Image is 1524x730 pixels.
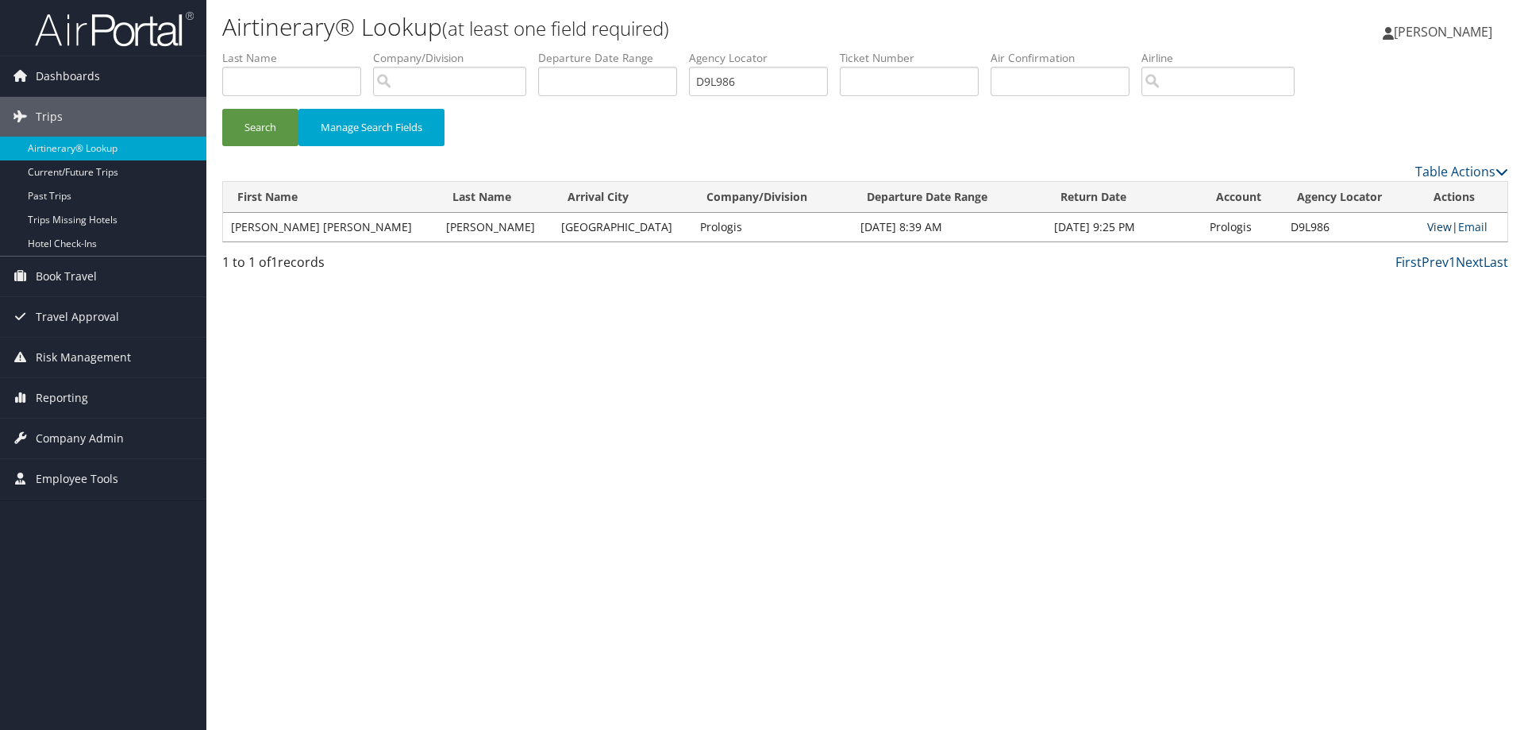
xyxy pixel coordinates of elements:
[36,97,63,137] span: Trips
[222,109,298,146] button: Search
[1415,163,1508,180] a: Table Actions
[553,182,692,213] th: Arrival City: activate to sort column ascending
[689,50,840,66] label: Agency Locator
[1427,219,1452,234] a: View
[1046,182,1202,213] th: Return Date: activate to sort column ascending
[36,257,97,296] span: Book Travel
[852,182,1046,213] th: Departure Date Range: activate to sort column ascending
[271,253,278,271] span: 1
[991,50,1141,66] label: Air Confirmation
[223,182,438,213] th: First Name: activate to sort column ascending
[1394,23,1492,41] span: [PERSON_NAME]
[35,10,194,48] img: airportal-logo.png
[442,15,669,41] small: (at least one field required)
[852,213,1046,241] td: [DATE] 8:39 AM
[1202,182,1283,213] th: Account: activate to sort column ascending
[553,213,692,241] td: [GEOGRAPHIC_DATA]
[36,56,100,96] span: Dashboards
[1395,253,1422,271] a: First
[1458,219,1487,234] a: Email
[36,419,124,458] span: Company Admin
[1283,213,1420,241] td: D9L986
[1141,50,1307,66] label: Airline
[222,10,1079,44] h1: Airtinerary® Lookup
[36,338,131,377] span: Risk Management
[438,213,552,241] td: [PERSON_NAME]
[538,50,689,66] label: Departure Date Range
[1484,253,1508,271] a: Last
[1419,182,1507,213] th: Actions
[1383,8,1508,56] a: [PERSON_NAME]
[1449,253,1456,271] a: 1
[1202,213,1283,241] td: Prologis
[298,109,444,146] button: Manage Search Fields
[1422,253,1449,271] a: Prev
[1046,213,1202,241] td: [DATE] 9:25 PM
[373,50,538,66] label: Company/Division
[222,253,526,280] div: 1 to 1 of records
[223,213,438,241] td: [PERSON_NAME] [PERSON_NAME]
[692,213,852,241] td: Prologis
[438,182,552,213] th: Last Name: activate to sort column ascending
[692,182,852,213] th: Company/Division
[1283,182,1420,213] th: Agency Locator: activate to sort column ascending
[36,459,118,499] span: Employee Tools
[840,50,991,66] label: Ticket Number
[1419,213,1507,241] td: |
[222,50,373,66] label: Last Name
[36,378,88,418] span: Reporting
[36,297,119,337] span: Travel Approval
[1456,253,1484,271] a: Next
